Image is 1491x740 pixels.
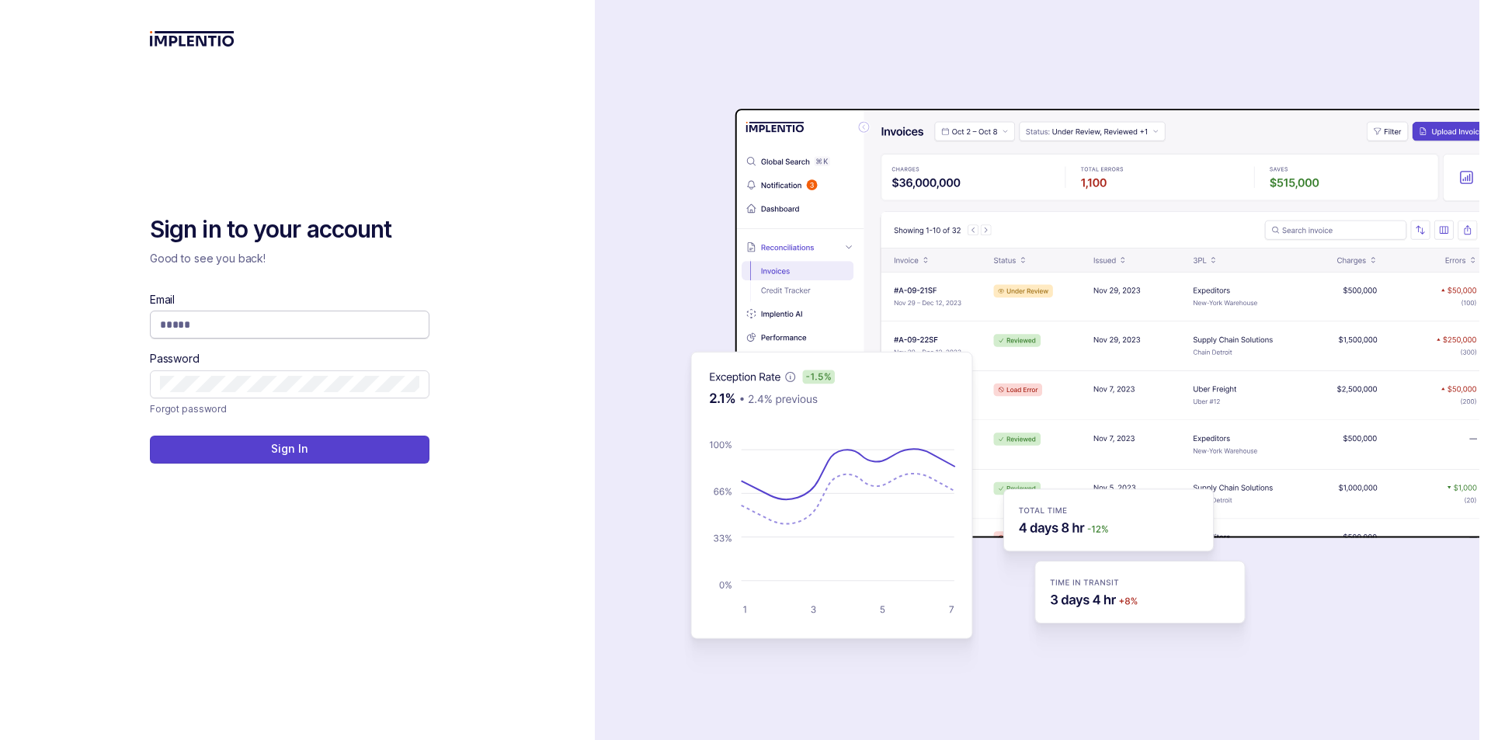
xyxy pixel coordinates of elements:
[150,401,227,417] a: Link Forgot password
[150,401,227,417] p: Forgot password
[150,214,429,245] h2: Sign in to your account
[150,351,200,367] label: Password
[150,292,175,307] label: Email
[150,436,429,464] button: Sign In
[150,251,429,266] p: Good to see you back!
[150,31,235,47] img: logo
[271,441,308,457] p: Sign In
